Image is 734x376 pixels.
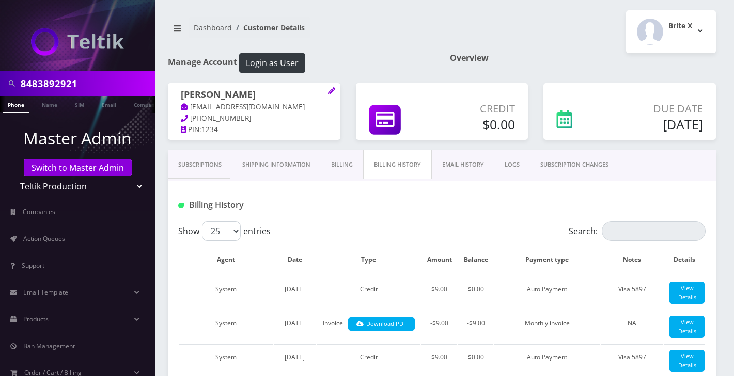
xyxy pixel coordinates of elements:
[601,310,663,343] td: NA
[669,316,705,338] a: View Details
[494,310,600,343] td: Monthly invoice
[668,22,692,30] h2: Brite X
[611,117,703,132] h5: [DATE]
[129,96,163,112] a: Company
[317,310,421,343] td: Invoice
[530,150,619,179] a: SUBSCRIPTION CHANGES
[190,113,251,123] span: [PHONE_NUMBER]
[179,276,273,309] td: System
[626,10,716,53] button: Brite X
[458,310,493,343] td: -$9.00
[24,159,132,176] a: Switch to Master Admin
[285,319,305,328] span: [DATE]
[602,221,706,241] input: Search:
[274,245,316,275] th: Date
[97,96,121,112] a: Email
[317,245,421,275] th: Type
[23,315,49,323] span: Products
[201,125,218,134] span: 1234
[181,89,327,102] h1: [PERSON_NAME]
[23,341,75,350] span: Ban Management
[285,285,305,293] span: [DATE]
[450,53,716,63] h1: Overview
[601,245,663,275] th: Notes
[601,276,663,309] td: Visa 5897
[285,353,305,362] span: [DATE]
[3,96,29,113] a: Phone
[421,276,457,309] td: $9.00
[611,101,703,117] p: Due Date
[31,28,124,56] img: Teltik Production
[494,276,600,309] td: Auto Payment
[239,53,305,73] button: Login as User
[363,150,432,179] a: Billing History
[436,117,515,132] h5: $0.00
[421,245,457,275] th: Amount
[23,288,68,297] span: Email Template
[202,221,241,241] select: Showentries
[458,245,493,275] th: Balance
[237,56,305,68] a: Login as User
[22,261,44,270] span: Support
[421,310,457,343] td: -$9.00
[348,317,415,331] a: Download PDF
[669,350,705,372] a: View Details
[181,102,305,112] a: [EMAIL_ADDRESS][DOMAIN_NAME]
[178,221,271,241] label: Show entries
[321,150,363,179] a: Billing
[569,221,706,241] label: Search:
[23,234,65,243] span: Action Queues
[37,96,63,112] a: Name
[179,245,273,275] th: Agent
[179,310,273,343] td: System
[664,245,705,275] th: Details
[23,207,55,216] span: Companies
[317,276,421,309] td: Credit
[70,96,89,112] a: SIM
[436,101,515,117] p: Credit
[458,276,493,309] td: $0.00
[168,17,434,46] nav: breadcrumb
[669,282,705,304] a: View Details
[232,22,305,33] li: Customer Details
[178,200,343,210] h1: Billing History
[432,150,494,179] a: EMAIL HISTORY
[168,150,232,179] a: Subscriptions
[194,23,232,32] a: Dashboard
[181,125,201,135] a: PIN:
[494,245,600,275] th: Payment type
[21,74,152,93] input: Search in Company
[494,150,530,179] a: LOGS
[168,53,434,73] h1: Manage Account
[232,150,321,179] a: Shipping Information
